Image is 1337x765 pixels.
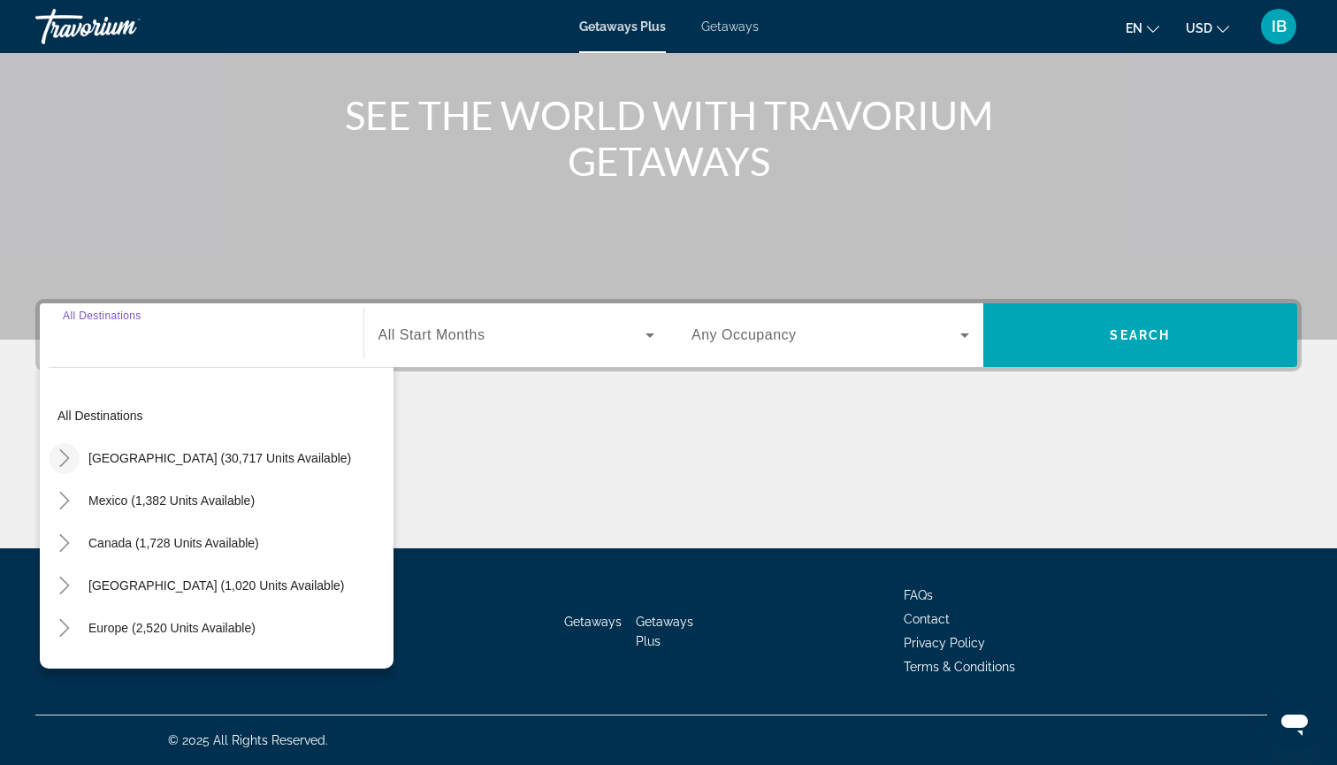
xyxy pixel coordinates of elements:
span: USD [1186,21,1212,35]
button: Toggle Caribbean & Atlantic Islands (1,020 units available) [49,570,80,601]
button: Mexico (1,382 units available) [80,485,264,516]
span: Any Occupancy [691,327,797,342]
button: User Menu [1256,8,1302,45]
a: Contact [904,612,950,626]
button: Europe (2,520 units available) [80,612,264,644]
button: Toggle Mexico (1,382 units available) [49,486,80,516]
a: Getaways Plus [579,19,666,34]
span: Mexico (1,382 units available) [88,493,255,508]
button: Toggle Europe (2,520 units available) [49,613,80,644]
button: Change currency [1186,15,1229,41]
button: Canada (1,728 units available) [80,527,268,559]
iframe: Кнопка запуска окна обмена сообщениями [1266,694,1323,751]
span: Canada (1,728 units available) [88,536,259,550]
span: [GEOGRAPHIC_DATA] (1,020 units available) [88,578,344,593]
button: Search [983,303,1298,367]
a: Privacy Policy [904,636,985,650]
button: [GEOGRAPHIC_DATA] (1,020 units available) [80,570,353,601]
span: All Start Months [378,327,485,342]
span: [GEOGRAPHIC_DATA] (30,717 units available) [88,451,351,465]
span: Search [1110,328,1170,342]
span: Europe (2,520 units available) [88,621,256,635]
span: © 2025 All Rights Reserved. [168,733,328,747]
span: All destinations [57,409,143,423]
button: Toggle Australia (215 units available) [49,655,80,686]
span: IB [1272,18,1287,35]
button: Toggle Canada (1,728 units available) [49,528,80,559]
a: Terms & Conditions [904,660,1015,674]
h1: SEE THE WORLD WITH TRAVORIUM GETAWAYS [337,92,1000,184]
div: Search widget [40,303,1297,367]
button: Change language [1126,15,1159,41]
button: All destinations [49,400,393,432]
a: Getaways [564,615,622,629]
button: Toggle United States (30,717 units available) [49,443,80,474]
a: Travorium [35,4,212,50]
a: Getaways [701,19,759,34]
span: All Destinations [63,310,141,321]
a: Getaways Plus [636,615,693,648]
button: Australia (215 units available) [80,654,263,686]
a: FAQs [904,588,933,602]
span: en [1126,21,1142,35]
button: [GEOGRAPHIC_DATA] (30,717 units available) [80,442,360,474]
